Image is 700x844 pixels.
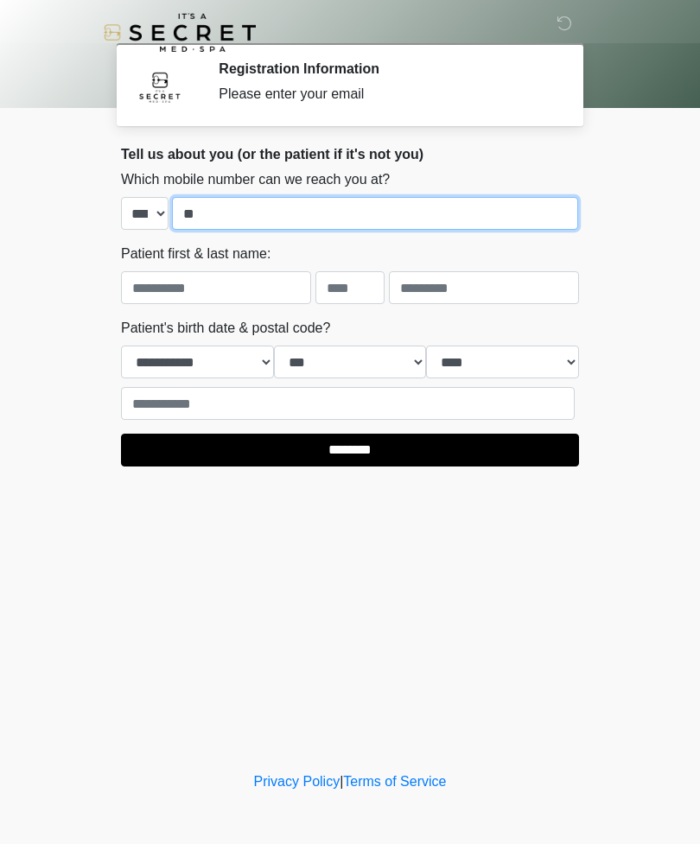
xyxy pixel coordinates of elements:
[121,318,330,339] label: Patient's birth date & postal code?
[219,84,553,105] div: Please enter your email
[340,774,343,789] a: |
[121,146,579,162] h2: Tell us about you (or the patient if it's not you)
[121,244,270,264] label: Patient first & last name:
[121,169,390,190] label: Which mobile number can we reach you at?
[219,60,553,77] h2: Registration Information
[254,774,340,789] a: Privacy Policy
[343,774,446,789] a: Terms of Service
[104,13,256,52] img: It's A Secret Med Spa Logo
[134,60,186,112] img: Agent Avatar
